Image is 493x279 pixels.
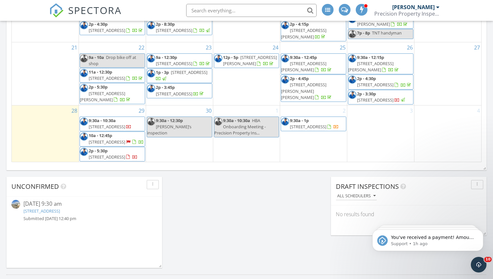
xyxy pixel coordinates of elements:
a: 2p - 3:30p [STREET_ADDRESS] [348,90,413,105]
span: [STREET_ADDRESS] [89,75,125,81]
span: [STREET_ADDRESS][PERSON_NAME][PERSON_NAME] [281,82,326,100]
span: 9:30a - 10:30a [223,118,250,123]
span: [STREET_ADDRESS] [156,61,192,66]
span: 12p - 5p [223,54,238,60]
a: 2p - 4:15p [STREET_ADDRESS][PERSON_NAME] [281,21,326,39]
a: 10a - 12:45p [STREET_ADDRESS] [89,133,144,145]
td: Go to October 2, 2025 [280,105,347,162]
img: streetview [11,200,20,209]
a: 2p - 6p [STREET_ADDRESS][PERSON_NAME] [357,15,409,27]
a: 11a - 12:30p [STREET_ADDRESS] [89,69,144,81]
span: [STREET_ADDRESS][PERSON_NAME] [80,91,125,103]
span: [STREET_ADDRESS][PERSON_NAME] [357,15,409,27]
a: 2p - 5:30p [STREET_ADDRESS][PERSON_NAME] [80,84,131,102]
span: 2p - 3:45p [156,84,175,90]
span: 10 [484,257,492,262]
span: [STREET_ADDRESS] [89,154,125,160]
span: Draft Inspections [336,182,399,191]
a: 9:30a - 1p [STREET_ADDRESS] [281,117,346,131]
td: Go to September 27, 2025 [414,42,481,105]
span: 2p - 3:30p [357,91,376,97]
span: 9:30a - 12:30p [156,118,183,123]
img: b143.jpg [80,118,88,126]
span: 2p - 8:30p [156,21,175,27]
a: Go to October 2, 2025 [341,105,347,116]
td: Go to September 26, 2025 [347,42,414,105]
a: 1p - 3p [STREET_ADDRESS] [156,69,207,81]
a: 2p - 8:30p [STREET_ADDRESS] [156,21,211,33]
span: 9:30a - 10:30a [89,118,116,123]
span: Unconfirmed [11,182,59,191]
a: 12p - 5p [STREET_ADDRESS][PERSON_NAME] [223,54,277,66]
a: 2p - 6p [STREET_ADDRESS][PERSON_NAME] [348,14,413,29]
span: [STREET_ADDRESS][PERSON_NAME] [223,54,277,66]
a: 2p - 3:30p [STREET_ADDRESS] [357,91,406,103]
a: Go to September 28, 2025 [70,105,79,116]
a: Go to September 21, 2025 [70,42,79,53]
span: [STREET_ADDRESS] [156,91,192,97]
a: [DATE] 9:30 am [STREET_ADDRESS] Submitted [DATE] 12:40 pm [11,200,157,222]
img: b143.jpg [348,54,356,63]
td: Go to September 24, 2025 [213,42,280,105]
img: b143.jpg [214,118,222,126]
span: 9:30a - 12:45p [290,54,317,60]
span: 2p - 4:15p [290,21,309,27]
span: [STREET_ADDRESS] [357,82,394,88]
a: Go to September 22, 2025 [137,42,146,53]
span: 9:30a - 12:15p [357,54,384,60]
input: Search everything... [186,4,317,17]
span: Drop bike off at shop [89,54,136,66]
td: Go to October 4, 2025 [414,105,481,162]
span: SPECTORA [68,3,122,17]
a: 9a - 12:30p [STREET_ADDRESS] [156,54,211,66]
td: Go to September 23, 2025 [146,42,213,105]
a: 2p - 3:45p [STREET_ADDRESS] [147,83,212,98]
td: Go to October 3, 2025 [347,105,414,162]
img: b143.jpg [214,54,222,63]
a: 2p - 4:45p [STREET_ADDRESS][PERSON_NAME][PERSON_NAME] [281,76,333,100]
span: [PERSON_NAME]’s inspection [147,124,191,136]
a: 1p - 3p [STREET_ADDRESS] [147,68,212,83]
a: 9:30a - 12:45p [STREET_ADDRESS][PERSON_NAME] [281,53,346,75]
span: TNT handyman [372,30,402,36]
span: 9:30a - 1p [290,118,309,123]
img: b143.jpg [80,54,88,63]
a: 2p - 5:30p [STREET_ADDRESS] [80,147,145,161]
div: All schedulers [337,194,376,198]
a: 11a - 12:30p [STREET_ADDRESS] [80,68,145,83]
a: Go to September 27, 2025 [473,42,481,53]
span: [STREET_ADDRESS] [290,124,326,130]
img: b143.jpg [80,133,88,141]
a: Go to September 29, 2025 [137,105,146,116]
a: Go to October 3, 2025 [409,105,414,116]
span: [STREET_ADDRESS] [171,69,207,75]
span: [STREET_ADDRESS] [357,97,394,103]
span: 9a - 10a [89,54,104,60]
a: 2p - 3:45p [STREET_ADDRESS] [156,84,205,96]
a: 10a - 12:45p [STREET_ADDRESS] [80,132,145,146]
span: 2p - 5:30p [89,148,108,154]
span: [STREET_ADDRESS] [89,27,125,33]
td: Go to September 21, 2025 [12,42,79,105]
p: Message from Support, sent 1h ago [28,25,112,31]
span: 2p - 4:30p [89,21,108,27]
span: [STREET_ADDRESS] [89,124,125,130]
button: All schedulers [336,192,377,201]
a: 2p - 8:30p [STREET_ADDRESS] [147,20,212,35]
span: [STREET_ADDRESS][PERSON_NAME] [348,61,394,73]
a: Go to September 24, 2025 [271,42,280,53]
a: 9a - 12:30p [STREET_ADDRESS] [147,53,212,68]
div: No results found [331,205,486,223]
div: [DATE] 9:30 am [23,200,145,208]
a: 9:30a - 1p [STREET_ADDRESS] [290,118,339,130]
span: 7p - 8p [357,30,370,36]
img: b143.jpg [147,21,155,29]
a: 2p - 4:30p [STREET_ADDRESS] [357,76,412,88]
img: b143.jpg [281,118,289,126]
img: b143.jpg [80,69,88,77]
img: b143.jpg [281,54,289,63]
a: 2p - 5:30p [STREET_ADDRESS] [89,148,138,160]
a: Go to September 25, 2025 [338,42,347,53]
span: 10a - 12:45p [89,133,112,138]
